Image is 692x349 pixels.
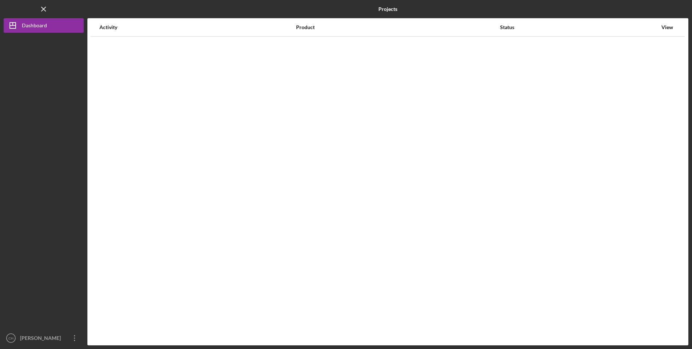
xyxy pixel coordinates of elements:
[22,18,47,35] div: Dashboard
[658,24,676,30] div: View
[99,24,295,30] div: Activity
[8,336,13,340] text: CH
[18,331,66,347] div: [PERSON_NAME]
[500,24,657,30] div: Status
[4,331,84,345] button: CH[PERSON_NAME]
[296,24,500,30] div: Product
[4,18,84,33] button: Dashboard
[378,6,397,12] b: Projects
